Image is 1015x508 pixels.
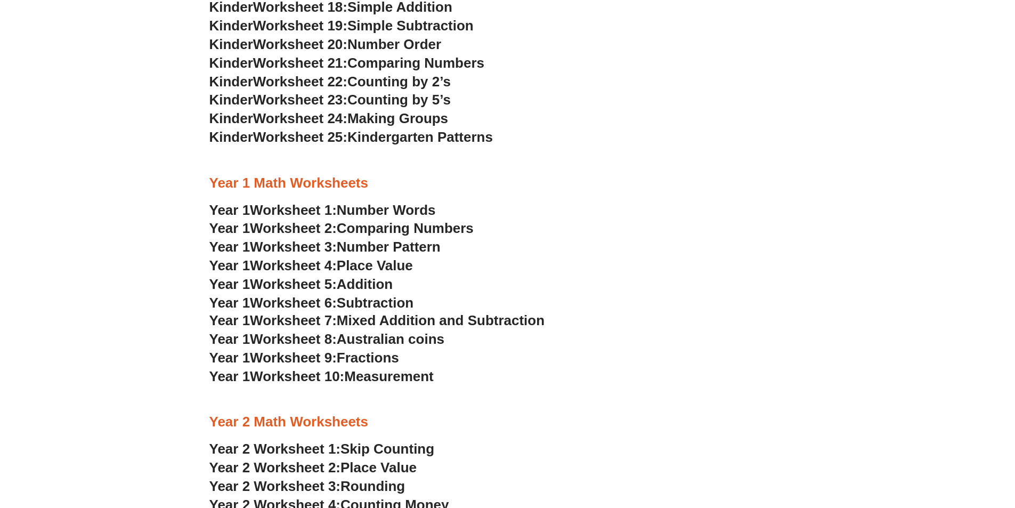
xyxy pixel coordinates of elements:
[253,36,347,52] span: Worksheet 20:
[337,276,393,292] span: Addition
[209,174,806,192] h3: Year 1 Math Worksheets
[209,220,474,236] a: Year 1Worksheet 2:Comparing Numbers
[209,350,399,366] a: Year 1Worksheet 9:Fractions
[347,36,441,52] span: Number Order
[209,55,253,71] span: Kinder
[344,368,434,384] span: Measurement
[337,331,444,347] span: Australian coins
[347,18,474,34] span: Simple Subtraction
[209,459,341,475] span: Year 2 Worksheet 2:
[209,441,341,457] span: Year 2 Worksheet 1:
[250,295,337,311] span: Worksheet 6:
[250,331,337,347] span: Worksheet 8:
[340,459,417,475] span: Place Value
[253,55,347,71] span: Worksheet 21:
[253,110,347,126] span: Worksheet 24:
[209,276,393,292] a: Year 1Worksheet 5:Addition
[250,220,337,236] span: Worksheet 2:
[253,129,347,145] span: Worksheet 25:
[347,55,484,71] span: Comparing Numbers
[209,36,253,52] span: Kinder
[337,295,413,311] span: Subtraction
[340,478,405,494] span: Rounding
[250,276,337,292] span: Worksheet 5:
[337,257,413,273] span: Place Value
[209,331,444,347] a: Year 1Worksheet 8:Australian coins
[253,74,347,90] span: Worksheet 22:
[337,350,399,366] span: Fractions
[337,220,474,236] span: Comparing Numbers
[337,312,545,328] span: Mixed Addition and Subtraction
[209,74,253,90] span: Kinder
[347,129,493,145] span: Kindergarten Patterns
[209,441,435,457] a: Year 2 Worksheet 1:Skip Counting
[209,129,253,145] span: Kinder
[209,478,405,494] a: Year 2 Worksheet 3:Rounding
[209,202,436,218] a: Year 1Worksheet 1:Number Words
[337,202,436,218] span: Number Words
[347,92,451,108] span: Counting by 5’s
[209,295,414,311] a: Year 1Worksheet 6:Subtraction
[209,92,253,108] span: Kinder
[209,257,413,273] a: Year 1Worksheet 4:Place Value
[209,478,341,494] span: Year 2 Worksheet 3:
[250,368,344,384] span: Worksheet 10:
[337,239,441,255] span: Number Pattern
[250,202,337,218] span: Worksheet 1:
[253,18,347,34] span: Worksheet 19:
[347,110,448,126] span: Making Groups
[347,74,451,90] span: Counting by 2’s
[250,239,337,255] span: Worksheet 3:
[250,257,337,273] span: Worksheet 4:
[838,388,1015,508] iframe: Chat Widget
[209,368,434,384] a: Year 1Worksheet 10:Measurement
[209,312,545,328] a: Year 1Worksheet 7:Mixed Addition and Subtraction
[209,18,253,34] span: Kinder
[250,350,337,366] span: Worksheet 9:
[209,413,806,431] h3: Year 2 Math Worksheets
[250,312,337,328] span: Worksheet 7:
[209,239,441,255] a: Year 1Worksheet 3:Number Pattern
[253,92,347,108] span: Worksheet 23:
[340,441,434,457] span: Skip Counting
[209,110,253,126] span: Kinder
[209,459,417,475] a: Year 2 Worksheet 2:Place Value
